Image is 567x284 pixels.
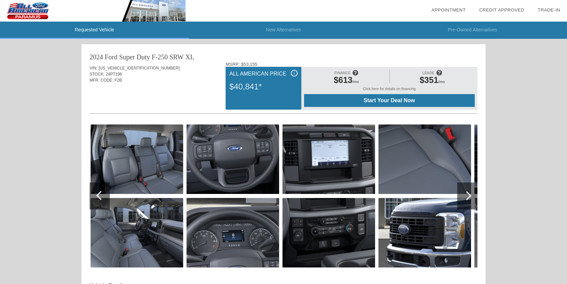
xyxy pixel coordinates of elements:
[423,71,434,75] span: LEASE
[106,72,122,77] span: 24PT196
[187,198,279,267] img: 13.jpg
[90,66,97,70] span: VIN:
[479,7,524,12] a: Credit Approved
[90,78,113,83] span: MFR. CODE:
[334,71,351,75] span: FINANCE
[538,7,560,12] a: Trade-In
[378,124,471,194] img: 16.jpg
[90,72,104,77] span: STOCK:
[393,75,471,87] div: /mo
[282,198,375,267] img: 15.jpg
[229,78,297,95] div: $40,841*
[420,75,438,85] span: $351
[282,124,375,194] img: 14.jpg
[307,75,386,87] div: /mo
[187,124,279,194] img: 12.jpg
[90,52,184,62] div: 2024 Ford Super Duty F-250 SRW
[378,198,471,267] img: 17.jpg
[189,22,378,39] li: New Alternatives
[474,124,567,194] img: 18.jpg
[229,70,297,78] div: All American Price
[99,66,180,70] span: [US_VEHICLE_IDENTIFICATION_NUMBER]
[226,62,477,67] div: MSRP: $53,155
[378,22,567,39] li: Pre-Owned Alternatives
[294,71,295,76] span: i
[334,75,353,85] span: $613
[312,97,466,104] span: Start Your Deal Now
[90,93,477,104] div: Quoted on [DATE] 2:11:14 PM
[431,7,466,12] a: Appointment
[114,78,122,83] span: F2B
[91,124,183,194] img: 10.jpg
[474,198,567,267] img: 19.jpg
[91,198,183,267] img: 11.jpg
[304,87,475,94] div: Click here for details on financing
[185,52,194,62] div: XL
